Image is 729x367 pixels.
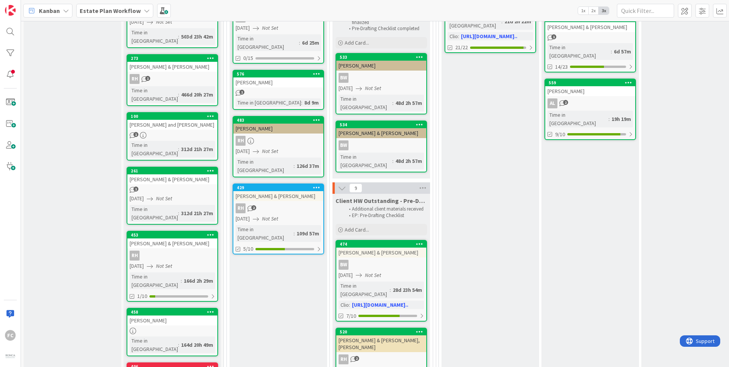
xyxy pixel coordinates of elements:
span: 1 [133,187,138,192]
div: 8d 9m [302,98,321,107]
div: [PERSON_NAME] & [PERSON_NAME] [545,22,635,32]
div: Time in [GEOGRAPHIC_DATA] [236,34,299,51]
i: Not Set [365,85,381,92]
div: Clio [448,32,458,40]
div: [PERSON_NAME] & [PERSON_NAME] [127,238,217,248]
span: [DATE] [130,262,144,270]
div: RH [236,136,246,146]
div: 520 [336,328,426,335]
div: 48d 2h 57m [393,99,424,107]
span: [DATE] [130,18,144,26]
div: 109d 57m [295,229,321,238]
div: 533 [336,54,426,61]
div: 520[PERSON_NAME] & [PERSON_NAME], [PERSON_NAME] [336,328,426,352]
div: 576[PERSON_NAME] [233,71,323,87]
div: 261 [131,168,217,174]
a: 273[PERSON_NAME] & [PERSON_NAME]RHTime in [GEOGRAPHIC_DATA]:466d 20h 27m [127,54,218,106]
a: 453[PERSON_NAME] & [PERSON_NAME]RH[DATE]Not SetTime in [GEOGRAPHIC_DATA]:166d 2h 29m1/10 [127,231,218,302]
div: 474 [336,241,426,248]
span: Add Card... [345,39,369,46]
span: Support [16,1,35,10]
div: AL [545,98,635,108]
div: 525[PERSON_NAME] & [PERSON_NAME] [545,15,635,32]
a: [URL][DOMAIN_NAME].. [461,33,517,40]
div: 559 [549,80,635,85]
div: Time in [GEOGRAPHIC_DATA] [339,95,392,111]
div: 261 [127,167,217,174]
span: [DATE] [236,147,250,155]
div: 100 [131,114,217,119]
li: Pre-Drafting Checklist completed [345,26,426,32]
i: Not Set [262,215,278,222]
div: Time in [GEOGRAPHIC_DATA] [236,98,301,107]
div: Time in [GEOGRAPHIC_DATA] [130,336,178,353]
div: RH [127,251,217,261]
span: : [181,277,182,285]
div: 559[PERSON_NAME] [545,79,635,96]
div: 273[PERSON_NAME] & [PERSON_NAME] [127,55,217,72]
div: 429 [237,185,323,190]
div: 458[PERSON_NAME] [127,309,217,325]
div: 466d 20h 27m [179,90,215,99]
div: Time in [GEOGRAPHIC_DATA] [130,86,178,103]
i: Not Set [262,24,278,31]
div: [PERSON_NAME] [336,61,426,71]
a: 458[PERSON_NAME]Time in [GEOGRAPHIC_DATA]:164d 20h 49m [127,308,218,356]
div: FC [5,330,16,341]
div: 273 [131,56,217,61]
span: 7/10 [346,312,356,320]
div: Time in [GEOGRAPHIC_DATA] [548,111,609,127]
span: Add Card... [345,226,369,233]
li: EP: Pre-Drafting Checklist [345,212,426,219]
div: [PERSON_NAME] [233,77,323,87]
div: 453 [131,232,217,238]
span: : [178,341,179,349]
span: : [349,301,350,309]
span: 1 [239,90,244,95]
input: Quick Filter... [617,4,674,18]
div: 474[PERSON_NAME] & [PERSON_NAME] [336,241,426,258]
span: 1/10 [137,292,147,300]
span: : [392,99,393,107]
div: 21d 2h 22m [503,17,533,26]
div: RH [130,74,140,84]
span: 1 [145,76,150,81]
span: [DATE] [339,84,353,92]
div: Time in [GEOGRAPHIC_DATA] [130,28,178,45]
div: 503d 23h 42m [179,32,215,41]
span: : [178,209,179,217]
a: [URL][DOMAIN_NAME].. [352,301,408,308]
span: 1x [578,7,588,14]
div: 261[PERSON_NAME] & [PERSON_NAME] [127,167,217,184]
div: BW [339,73,348,83]
div: 534 [336,121,426,128]
span: : [178,145,179,153]
div: 559 [545,79,635,86]
div: 100 [127,113,217,120]
div: BW [336,260,426,270]
div: 28d 23h 54m [391,286,424,294]
img: avatar [5,351,16,362]
span: 9/10 [555,130,565,138]
img: Visit kanbanzone.com [5,5,16,16]
div: [PERSON_NAME] & [PERSON_NAME] [127,174,217,184]
i: Not Set [365,272,381,278]
div: AL [548,98,557,108]
i: Not Set [262,148,278,155]
span: 2 [251,205,256,210]
a: 576[PERSON_NAME]Time in [GEOGRAPHIC_DATA]:8d 9m [233,70,324,110]
a: 525[PERSON_NAME] & [PERSON_NAME]Time in [GEOGRAPHIC_DATA]:6d 57m14/23 [544,14,636,72]
span: 3x [599,7,609,14]
div: 534 [340,122,426,127]
span: Kanban [39,6,60,15]
div: 100[PERSON_NAME] and [PERSON_NAME] [127,113,217,130]
div: Time in [GEOGRAPHIC_DATA] [130,205,178,222]
div: [PERSON_NAME] [233,124,323,134]
a: 429[PERSON_NAME] & [PERSON_NAME]RH[DATE]Not SetTime in [GEOGRAPHIC_DATA]:109d 57m5/10 [233,183,324,254]
span: : [178,32,179,41]
span: : [294,229,295,238]
div: [PERSON_NAME] & [PERSON_NAME] [336,128,426,138]
span: : [294,162,295,170]
span: 1 [551,34,556,39]
div: RH [127,74,217,84]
